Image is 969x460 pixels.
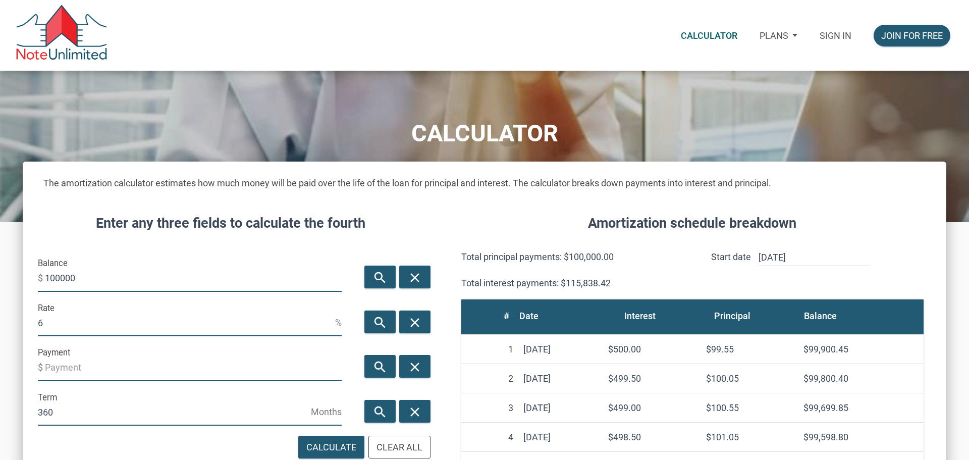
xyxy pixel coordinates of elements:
[38,299,55,318] label: Rate
[38,398,311,426] input: Term
[519,307,539,325] div: Date
[45,354,342,381] input: Payment
[364,266,396,288] button: search
[681,30,737,41] p: Calculator
[374,315,386,330] i: search
[466,342,514,356] div: 1
[399,311,430,333] button: close
[374,270,386,285] i: search
[504,307,509,325] div: #
[409,315,421,330] i: close
[399,400,430,423] button: close
[608,372,695,385] div: $499.50
[409,270,421,285] i: close
[409,360,421,375] i: close
[409,404,421,420] i: close
[523,401,598,415] div: [DATE]
[863,17,961,54] a: Join for free
[523,372,598,385] div: [DATE]
[461,275,681,292] p: Total interest payments: $115,838.42
[450,213,935,234] h4: Amortization schedule breakdown
[466,372,514,385] div: 2
[608,430,695,444] div: $498.50
[803,430,919,444] div: $99,598.80
[374,404,386,420] i: search
[364,400,396,423] button: search
[311,404,342,420] span: Months
[748,17,809,54] button: Plans
[760,30,788,41] p: Plans
[748,17,809,54] a: Plans
[45,265,342,292] input: Balance
[364,355,396,378] button: search
[38,270,45,286] span: $
[809,17,863,54] a: Sign in
[368,436,430,458] button: Clear All
[608,401,695,415] div: $499.00
[714,307,750,325] div: Principal
[523,342,598,356] div: [DATE]
[38,344,70,362] label: Payment
[820,30,851,41] p: Sign in
[15,5,108,66] img: NoteUnlimited
[399,355,430,378] button: close
[706,430,793,444] div: $101.05
[466,401,514,415] div: 3
[335,315,342,331] span: %
[374,360,386,375] i: search
[624,307,656,325] div: Interest
[881,29,943,42] div: Join for free
[608,342,695,356] div: $500.00
[803,342,919,356] div: $99,900.45
[399,266,430,288] button: close
[38,254,68,273] label: Balance
[364,311,396,333] button: search
[298,436,364,458] button: Calculate
[306,440,356,454] div: Calculate
[461,248,681,266] p: Total principal payments: $100,000.00
[706,372,793,385] div: $100.05
[706,401,793,415] div: $100.55
[711,248,751,292] p: Start date
[34,213,427,234] h4: Enter any three fields to calculate the fourth
[804,307,837,325] div: Balance
[874,25,950,46] button: Join for free
[670,17,748,54] a: Calculator
[38,309,335,336] input: Rate
[38,389,57,407] label: Term
[38,360,45,376] span: $
[803,372,919,385] div: $99,800.40
[12,120,958,147] h1: CALCULATOR
[466,430,514,444] div: 4
[34,167,935,190] h5: The amortization calculator estimates how much money will be paid over the life of the loan for p...
[523,430,598,444] div: [DATE]
[803,401,919,415] div: $99,699.85
[706,342,793,356] div: $99.55
[376,440,422,454] div: Clear All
